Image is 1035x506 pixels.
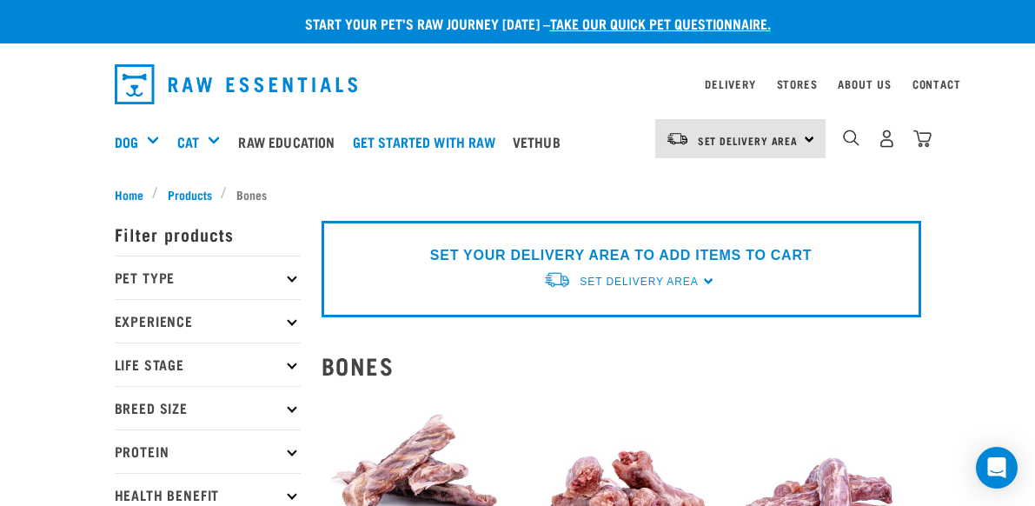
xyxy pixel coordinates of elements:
a: Home [115,185,153,203]
a: Vethub [508,107,574,176]
p: SET YOUR DELIVERY AREA TO ADD ITEMS TO CART [430,245,812,266]
div: Open Intercom Messenger [976,447,1018,489]
a: Dog [115,131,138,152]
p: Experience [115,299,301,343]
a: Raw Education [234,107,348,176]
p: Pet Type [115,256,301,299]
h2: Bones [322,352,921,379]
a: Delivery [705,81,755,87]
span: Products [168,185,212,203]
nav: dropdown navigation [101,57,935,111]
a: take our quick pet questionnaire. [550,19,771,27]
img: van-moving.png [666,131,689,147]
a: Products [158,185,221,203]
span: Set Delivery Area [580,276,698,288]
nav: breadcrumbs [115,185,921,203]
a: About Us [838,81,891,87]
a: Get started with Raw [348,107,508,176]
a: Stores [777,81,818,87]
p: Breed Size [115,386,301,429]
a: Cat [177,131,199,152]
img: home-icon@2x.png [913,130,932,148]
p: Protein [115,429,301,473]
span: Set Delivery Area [698,137,799,143]
p: Filter products [115,212,301,256]
p: Life Stage [115,343,301,386]
img: van-moving.png [543,270,571,289]
img: user.png [878,130,896,148]
img: Raw Essentials Logo [115,64,358,104]
img: home-icon-1@2x.png [843,130,859,146]
a: Contact [912,81,961,87]
span: Home [115,185,143,203]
